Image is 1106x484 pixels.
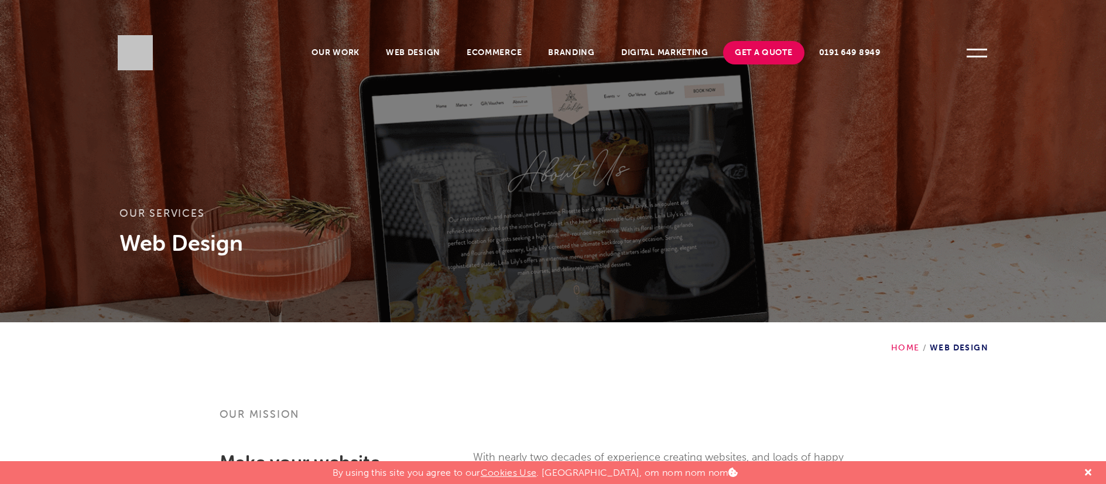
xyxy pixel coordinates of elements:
[220,407,887,435] h3: Our mission
[300,41,371,64] a: Our Work
[807,41,892,64] a: 0191 649 8949
[610,41,720,64] a: Digital Marketing
[333,461,738,478] p: By using this site you agree to our . [GEOGRAPHIC_DATA], om nom nom nom
[536,41,607,64] a: Branding
[374,41,452,64] a: Web Design
[920,343,930,353] span: /
[891,343,920,353] a: Home
[455,41,533,64] a: Ecommerce
[723,41,804,64] a: Get A Quote
[119,206,987,229] h3: Our services
[891,322,988,353] div: Web Design
[118,35,153,70] img: Sleeky Web Design Newcastle
[119,229,987,258] h1: Web Design
[481,467,537,478] a: Cookies Use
